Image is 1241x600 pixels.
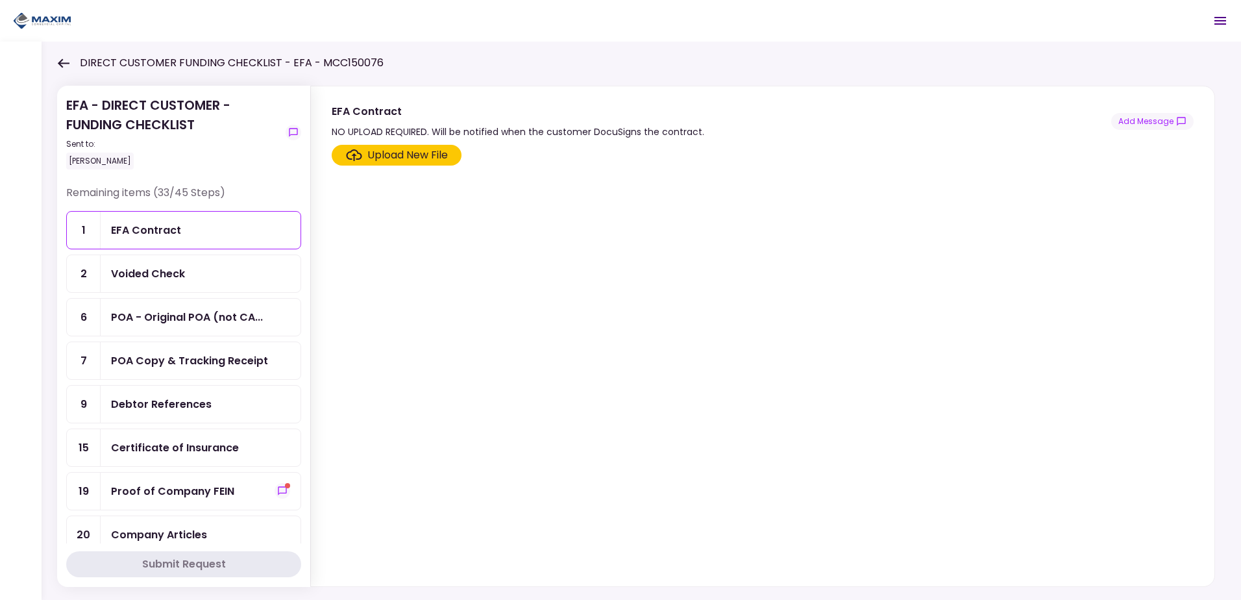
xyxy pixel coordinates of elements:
div: 20 [67,516,101,553]
div: POA Copy & Tracking Receipt [111,353,268,369]
button: show-messages [1111,113,1194,130]
h1: DIRECT CUSTOMER FUNDING CHECKLIST - EFA - MCC150076 [80,55,384,71]
div: 15 [67,429,101,466]
a: 20Company Articles [66,516,301,554]
a: 6POA - Original POA (not CA or GA) (Received in house) [66,298,301,336]
div: 1 [67,212,101,249]
div: Submit Request [142,556,226,572]
a: 15Certificate of Insurance [66,429,301,467]
span: Click here to upload the required document [332,145,461,166]
div: 19 [67,473,101,510]
div: Debtor References [111,396,212,412]
div: Upload New File [367,147,448,163]
a: 19Proof of Company FEINshow-messages [66,472,301,510]
div: EFA ContractNO UPLOAD REQUIRED. Will be notified when the customer DocuSigns the contract.show-me... [310,86,1215,587]
div: 2 [67,255,101,292]
div: EFA Contract [111,222,181,238]
a: 1EFA Contract [66,211,301,249]
button: show-messages [286,125,301,140]
img: Partner icon [13,11,71,31]
div: Proof of Company FEIN [111,483,234,499]
button: Submit Request [66,551,301,577]
div: 7 [67,342,101,379]
div: NO UPLOAD REQUIRED. Will be notified when the customer DocuSigns the contract. [332,124,704,140]
a: 7POA Copy & Tracking Receipt [66,342,301,380]
a: 2Voided Check [66,255,301,293]
div: Certificate of Insurance [111,440,239,456]
div: Sent to: [66,138,280,150]
div: Remaining items (33/45 Steps) [66,185,301,211]
div: [PERSON_NAME] [66,153,134,169]
a: 9Debtor References [66,385,301,423]
div: POA - Original POA (not CA or GA) (Received in house) [111,309,263,325]
div: Voided Check [111,266,185,282]
div: Company Articles [111,527,207,543]
div: EFA Contract [332,103,704,119]
div: EFA - DIRECT CUSTOMER - FUNDING CHECKLIST [66,95,280,169]
div: 9 [67,386,101,423]
div: 6 [67,299,101,336]
button: show-messages [275,483,290,499]
button: Open menu [1205,5,1236,36]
